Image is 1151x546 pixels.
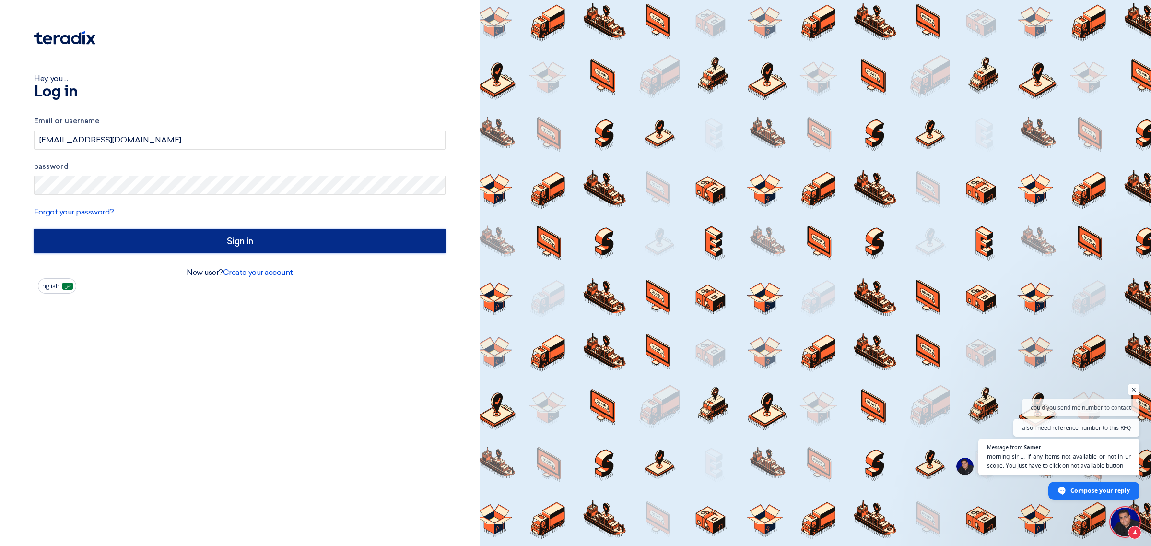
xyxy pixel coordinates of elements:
[34,74,68,83] font: Hey, you ...
[1022,423,1131,432] span: also i need reference number to this RFQ
[987,444,1022,450] span: Message from
[187,268,223,277] font: New user?
[1024,444,1041,450] span: Samer
[38,282,59,290] font: English
[34,117,99,125] font: Email or username
[1070,482,1130,499] span: Compose your reply
[223,268,293,277] a: Create your account
[1128,526,1141,539] span: 4
[34,131,446,150] input: Enter your business email or username
[1031,403,1131,412] span: could you send me number to contact
[987,452,1131,470] span: morning sir ... if any items not available or not in ur scope. You just have to click on not avai...
[34,207,114,216] a: Forgot your password?
[62,283,73,290] img: ar-AR.png
[34,31,95,45] img: Teradix logo
[34,162,69,171] font: password
[1111,508,1139,536] div: Open chat
[38,278,76,294] button: English
[34,229,446,253] input: Sign in
[34,84,77,100] font: Log in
